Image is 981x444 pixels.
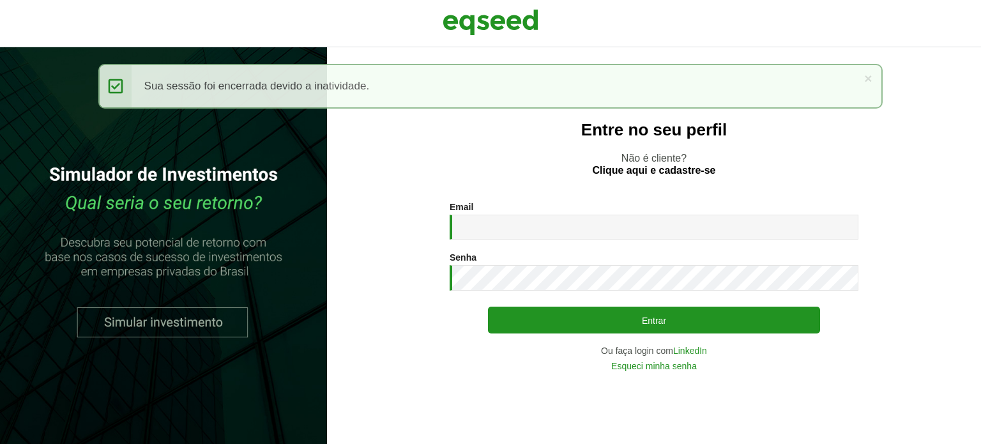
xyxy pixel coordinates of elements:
[353,121,955,139] h2: Entre no seu perfil
[864,72,872,85] a: ×
[450,253,476,262] label: Senha
[98,64,883,109] div: Sua sessão foi encerrada devido a inatividade.
[593,165,716,176] a: Clique aqui e cadastre-se
[353,152,955,176] p: Não é cliente?
[450,346,858,355] div: Ou faça login com
[443,6,538,38] img: EqSeed Logo
[450,203,473,211] label: Email
[673,346,707,355] a: LinkedIn
[488,307,820,333] button: Entrar
[611,362,697,371] a: Esqueci minha senha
